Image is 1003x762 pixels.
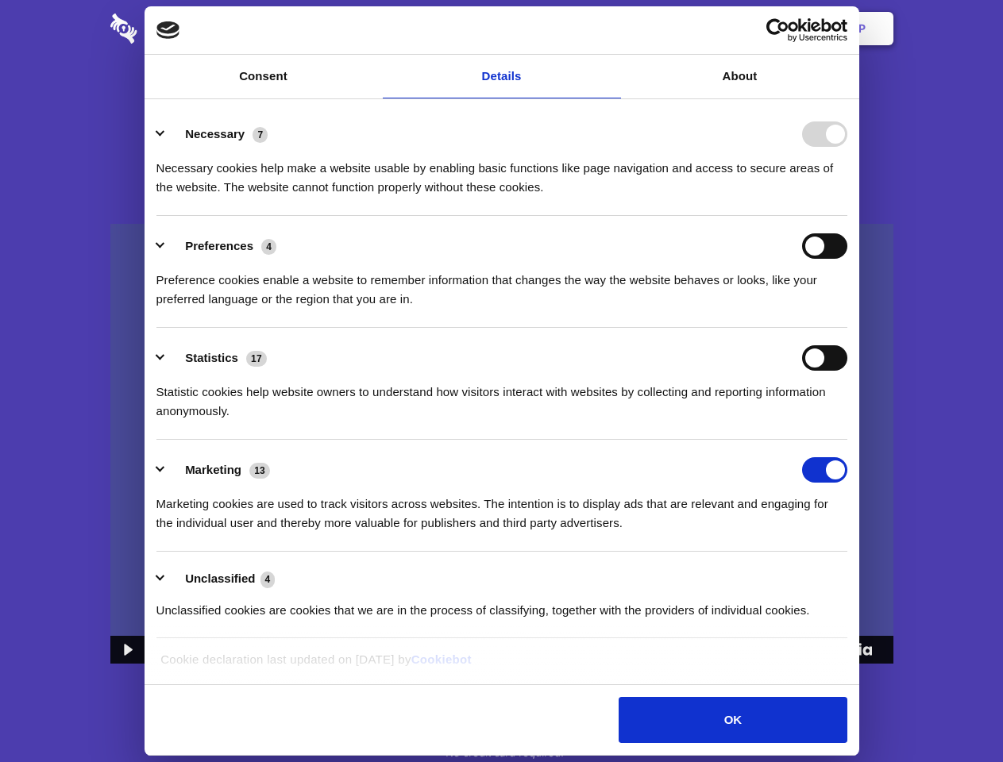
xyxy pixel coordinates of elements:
a: Contact [644,4,717,53]
button: OK [619,697,847,743]
a: Cookiebot [411,652,472,666]
a: Details [383,55,621,98]
a: About [621,55,859,98]
a: Usercentrics Cookiebot - opens in a new window [708,18,847,42]
img: Sharesecret [110,224,893,664]
label: Statistics [185,351,238,364]
label: Necessary [185,127,245,140]
a: Login [720,4,789,53]
button: Marketing (13) [156,457,280,483]
button: Preferences (4) [156,233,287,259]
label: Marketing [185,463,241,476]
h1: Eliminate Slack Data Loss. [110,71,893,129]
span: 17 [246,351,267,367]
div: Unclassified cookies are cookies that we are in the process of classifying, together with the pro... [156,589,847,620]
div: Necessary cookies help make a website usable by enabling basic functions like page navigation and... [156,147,847,197]
div: Marketing cookies are used to track visitors across websites. The intention is to display ads tha... [156,483,847,533]
iframe: Drift Widget Chat Controller [924,683,984,743]
img: logo [156,21,180,39]
img: logo-wordmark-white-trans-d4663122ce5f474addd5e946df7df03e33cb6a1c49d2221995e7729f52c070b2.svg [110,13,246,44]
span: 13 [249,463,270,479]
div: Statistic cookies help website owners to understand how visitors interact with websites by collec... [156,371,847,421]
button: Unclassified (4) [156,569,285,589]
span: 7 [253,127,268,143]
div: Cookie declaration last updated on [DATE] by [149,650,854,681]
button: Play Video [110,636,143,664]
span: 4 [260,571,276,587]
button: Statistics (17) [156,345,277,371]
label: Preferences [185,239,253,252]
span: 4 [261,239,276,255]
div: Preference cookies enable a website to remember information that changes the way the website beha... [156,259,847,309]
a: Pricing [466,4,535,53]
button: Necessary (7) [156,121,278,147]
a: Consent [145,55,383,98]
h4: Auto-redaction of sensitive data, encrypted data sharing and self-destructing private chats. Shar... [110,144,893,197]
